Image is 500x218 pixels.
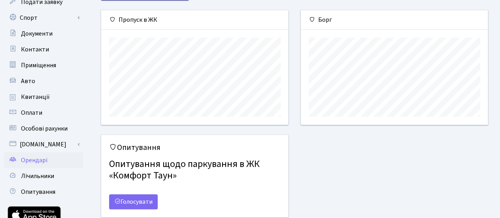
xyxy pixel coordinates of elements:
a: Квитанції [4,89,83,105]
a: Лічильники [4,168,83,184]
span: Контакти [21,45,49,54]
span: Документи [21,29,53,38]
span: Авто [21,77,35,85]
span: Опитування [21,188,55,196]
span: Лічильники [21,172,54,180]
a: Спорт [4,10,83,26]
div: Борг [301,10,488,30]
div: Пропуск в ЖК [101,10,288,30]
span: Особові рахунки [21,124,68,133]
a: Авто [4,73,83,89]
a: Документи [4,26,83,42]
h4: Опитування щодо паркування в ЖК «Комфорт Таун» [109,155,280,185]
a: Голосувати [109,194,158,209]
a: Опитування [4,184,83,200]
a: Особові рахунки [4,121,83,136]
span: Оплати [21,108,42,117]
h5: Опитування [109,143,280,152]
span: Орендарі [21,156,47,165]
a: Приміщення [4,57,83,73]
a: Контакти [4,42,83,57]
span: Приміщення [21,61,56,70]
span: Квитанції [21,93,50,101]
a: Орендарі [4,152,83,168]
a: Оплати [4,105,83,121]
a: [DOMAIN_NAME] [4,136,83,152]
